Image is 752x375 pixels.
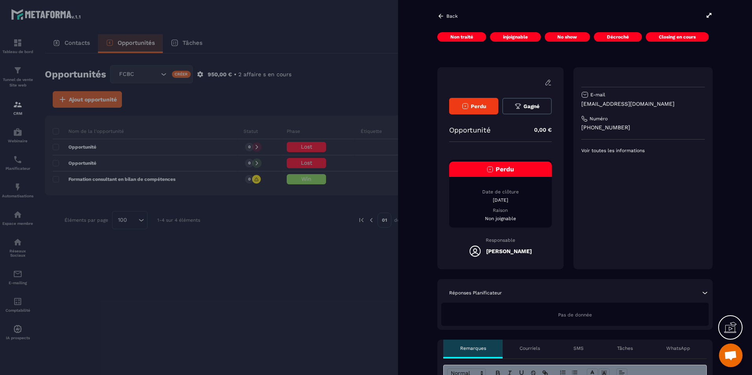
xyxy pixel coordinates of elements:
p: Back [446,13,458,19]
p: Voir toutes les informations [581,147,705,154]
p: Non traité [450,34,473,40]
p: Décroché [607,34,629,40]
p: Tâches [617,345,633,351]
span: Gagné [523,103,540,109]
p: [PHONE_NUMBER] [581,124,705,131]
p: No show [557,34,577,40]
p: E-mail [590,92,605,98]
span: Perdu [471,103,486,109]
h5: [PERSON_NAME] [486,248,532,254]
p: [EMAIL_ADDRESS][DOMAIN_NAME] [581,100,705,108]
a: Ouvrir le chat [719,344,743,367]
p: WhatsApp [666,345,690,351]
p: Courriels [520,345,540,351]
p: Raison [449,207,552,213]
p: Remarques [460,345,486,351]
p: Non joignable [449,215,552,222]
button: Gagné [502,98,551,114]
p: Closing en cours [659,34,696,40]
p: Date de clôture [449,189,552,195]
p: [DATE] [449,197,552,203]
p: 0,00 € [526,122,552,138]
p: Opportunité [449,126,490,134]
p: Responsable [449,237,552,243]
span: Pas de donnée [558,312,592,318]
p: Numéro [590,116,608,122]
button: Perdu [449,98,498,114]
p: SMS [573,345,584,351]
p: Réponses Planificateur [449,290,502,296]
p: injoignable [503,34,528,40]
span: Perdu [496,165,514,173]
